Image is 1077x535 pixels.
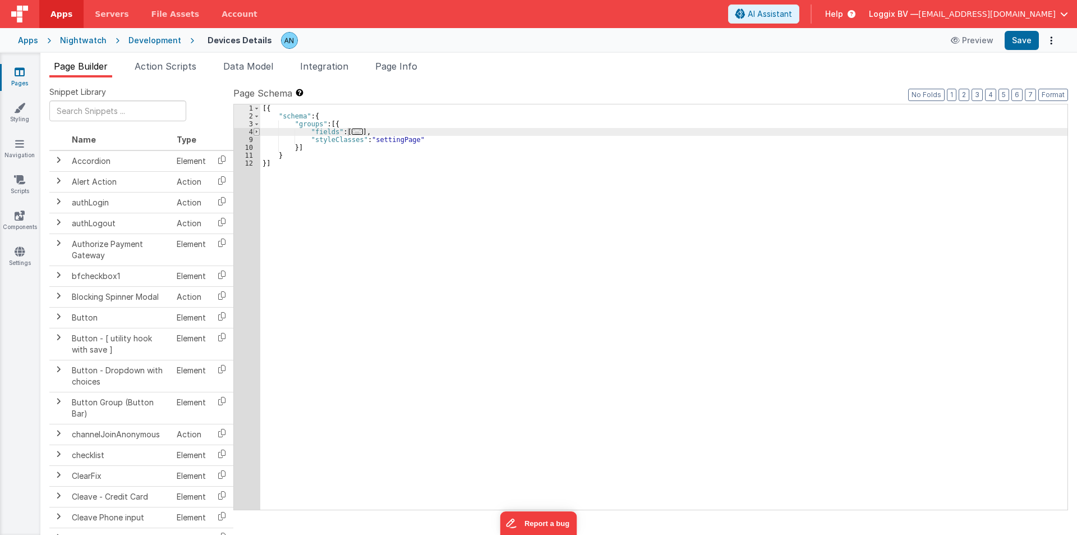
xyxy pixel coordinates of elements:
[172,150,210,172] td: Element
[135,61,196,72] span: Action Scripts
[972,89,983,101] button: 3
[352,129,363,135] span: ...
[67,266,172,286] td: bfcheckbox1
[500,511,577,535] iframe: Marker.io feedback button
[67,234,172,266] td: Authorize Payment Gateway
[67,507,172,528] td: Cleave Phone input
[375,61,417,72] span: Page Info
[300,61,348,72] span: Integration
[172,266,210,286] td: Element
[172,286,210,307] td: Action
[172,486,210,507] td: Element
[151,8,200,20] span: File Assets
[1043,33,1059,48] button: Options
[67,150,172,172] td: Accordion
[918,8,1056,20] span: [EMAIL_ADDRESS][DOMAIN_NAME]
[67,328,172,360] td: Button - [ utility hook with save ]
[67,192,172,213] td: authLogin
[67,307,172,328] td: Button
[67,424,172,445] td: channelJoinAnonymous
[908,89,945,101] button: No Folds
[172,234,210,266] td: Element
[234,120,260,128] div: 3
[869,8,1068,20] button: Loggix BV — [EMAIL_ADDRESS][DOMAIN_NAME]
[54,61,108,72] span: Page Builder
[234,136,260,144] div: 9
[128,35,181,46] div: Development
[67,486,172,507] td: Cleave - Credit Card
[1025,89,1036,101] button: 7
[172,445,210,465] td: Element
[172,360,210,392] td: Element
[177,135,196,144] span: Type
[282,33,297,48] img: f1d78738b441ccf0e1fcb79415a71bae
[234,104,260,112] div: 1
[172,507,210,528] td: Element
[49,100,186,121] input: Search Snippets ...
[944,31,1000,49] button: Preview
[60,35,107,46] div: Nightwatch
[18,35,38,46] div: Apps
[234,152,260,159] div: 11
[233,86,292,100] span: Page Schema
[67,171,172,192] td: Alert Action
[95,8,128,20] span: Servers
[947,89,956,101] button: 1
[1011,89,1023,101] button: 6
[208,36,272,44] h4: Devices Details
[172,465,210,486] td: Element
[67,286,172,307] td: Blocking Spinner Modal
[959,89,969,101] button: 2
[825,8,843,20] span: Help
[67,445,172,465] td: checklist
[172,392,210,424] td: Element
[748,8,792,20] span: AI Assistant
[234,144,260,152] div: 10
[67,213,172,234] td: authLogout
[1038,89,1068,101] button: Format
[49,86,106,98] span: Snippet Library
[985,89,996,101] button: 4
[67,465,172,486] td: ClearFix
[1005,31,1039,50] button: Save
[172,171,210,192] td: Action
[172,307,210,328] td: Element
[72,135,96,144] span: Name
[234,128,260,136] div: 4
[728,4,799,24] button: AI Assistant
[172,192,210,213] td: Action
[172,424,210,445] td: Action
[172,213,210,234] td: Action
[998,89,1009,101] button: 5
[50,8,72,20] span: Apps
[67,392,172,424] td: Button Group (Button Bar)
[67,360,172,392] td: Button - Dropdown with choices
[234,159,260,167] div: 12
[869,8,918,20] span: Loggix BV —
[234,112,260,120] div: 2
[223,61,273,72] span: Data Model
[172,328,210,360] td: Element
